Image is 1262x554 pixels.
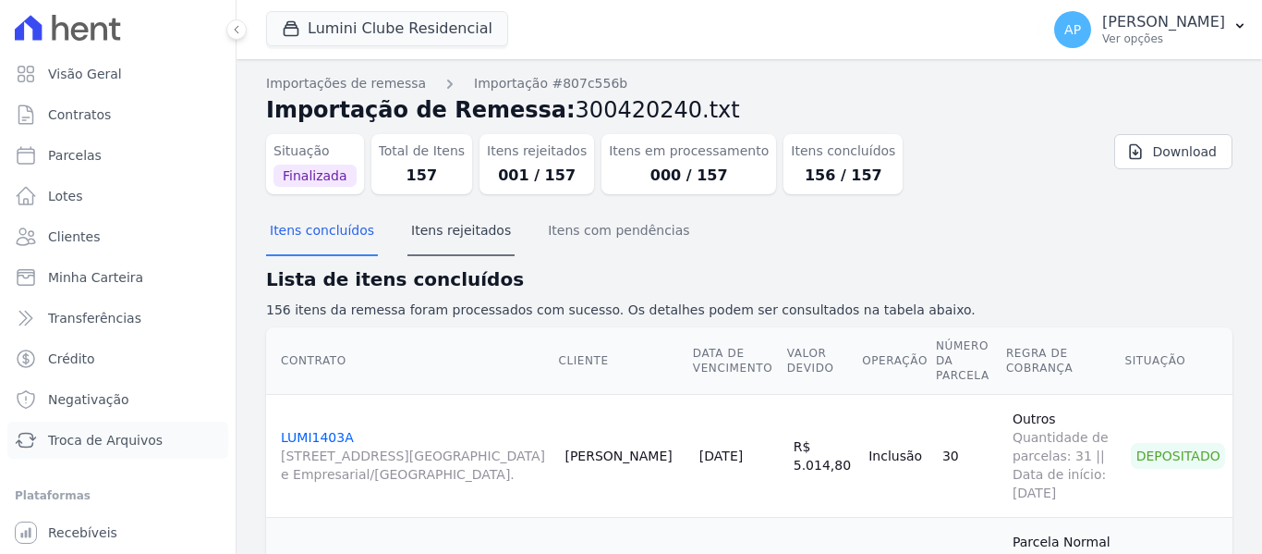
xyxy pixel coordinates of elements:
[48,523,117,542] span: Recebíveis
[7,300,228,337] a: Transferências
[7,96,228,133] a: Contratos
[379,165,466,187] dd: 157
[48,390,129,409] span: Negativação
[48,431,163,449] span: Troca de Arquivos
[266,301,1232,320] p: 156 itens da remessa foram processados com sucesso. Os detalhes podem ser consultados na tabela a...
[1123,327,1232,395] th: Situação
[786,327,861,395] th: Valor devido
[1102,13,1225,31] p: [PERSON_NAME]
[48,268,143,287] span: Minha Carteira
[791,165,895,187] dd: 156 / 157
[7,340,228,377] a: Crédito
[273,165,357,187] span: Finalizada
[1131,443,1225,469] div: Depositado
[1039,4,1262,55] button: AP [PERSON_NAME] Ver opções
[407,208,515,256] button: Itens rejeitados
[609,165,769,187] dd: 000 / 157
[609,142,769,161] dt: Itens em processamento
[48,65,122,83] span: Visão Geral
[266,265,1232,293] h2: Lista de itens concluídos
[7,422,228,459] a: Troca de Arquivos
[48,228,100,246] span: Clientes
[281,447,550,484] span: [STREET_ADDRESS][GEOGRAPHIC_DATA] e Empresarial/[GEOGRAPHIC_DATA].
[266,327,557,395] th: Contrato
[266,74,426,93] a: Importações de remessa
[557,327,691,395] th: Cliente
[1013,428,1117,502] span: Quantidade de parcelas: 31 || Data de início: [DATE]
[7,55,228,92] a: Visão Geral
[1005,394,1124,517] td: Outros
[273,142,357,161] dt: Situação
[48,309,141,327] span: Transferências
[7,381,228,418] a: Negativação
[544,208,693,256] button: Itens com pendências
[1114,134,1232,169] a: Download
[7,514,228,551] a: Recebíveis
[266,93,1232,127] h2: Importação de Remessa:
[1102,31,1225,46] p: Ver opções
[692,327,786,395] th: Data de Vencimento
[557,394,691,517] td: [PERSON_NAME]
[861,394,935,517] td: Inclusão
[935,327,1005,395] th: Número da Parcela
[266,208,378,256] button: Itens concluídos
[474,74,627,93] a: Importação #807c556b
[15,485,221,507] div: Plataformas
[266,74,1232,93] nav: Breadcrumb
[7,137,228,174] a: Parcelas
[692,394,786,517] td: [DATE]
[7,178,228,215] a: Lotes
[487,142,587,161] dt: Itens rejeitados
[786,394,861,517] td: R$ 5.014,80
[861,327,935,395] th: Operação
[266,11,508,46] button: Lumini Clube Residencial
[576,97,740,123] span: 300420240.txt
[7,259,228,296] a: Minha Carteira
[48,105,111,124] span: Contratos
[281,430,550,484] a: LUMI1403A[STREET_ADDRESS][GEOGRAPHIC_DATA] e Empresarial/[GEOGRAPHIC_DATA].
[1005,327,1124,395] th: Regra de Cobrança
[379,142,466,161] dt: Total de Itens
[935,394,1005,517] td: 30
[48,146,102,165] span: Parcelas
[487,165,587,187] dd: 001 / 157
[48,350,95,368] span: Crédito
[791,142,895,161] dt: Itens concluídos
[48,187,83,205] span: Lotes
[1064,23,1081,36] span: AP
[7,218,228,255] a: Clientes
